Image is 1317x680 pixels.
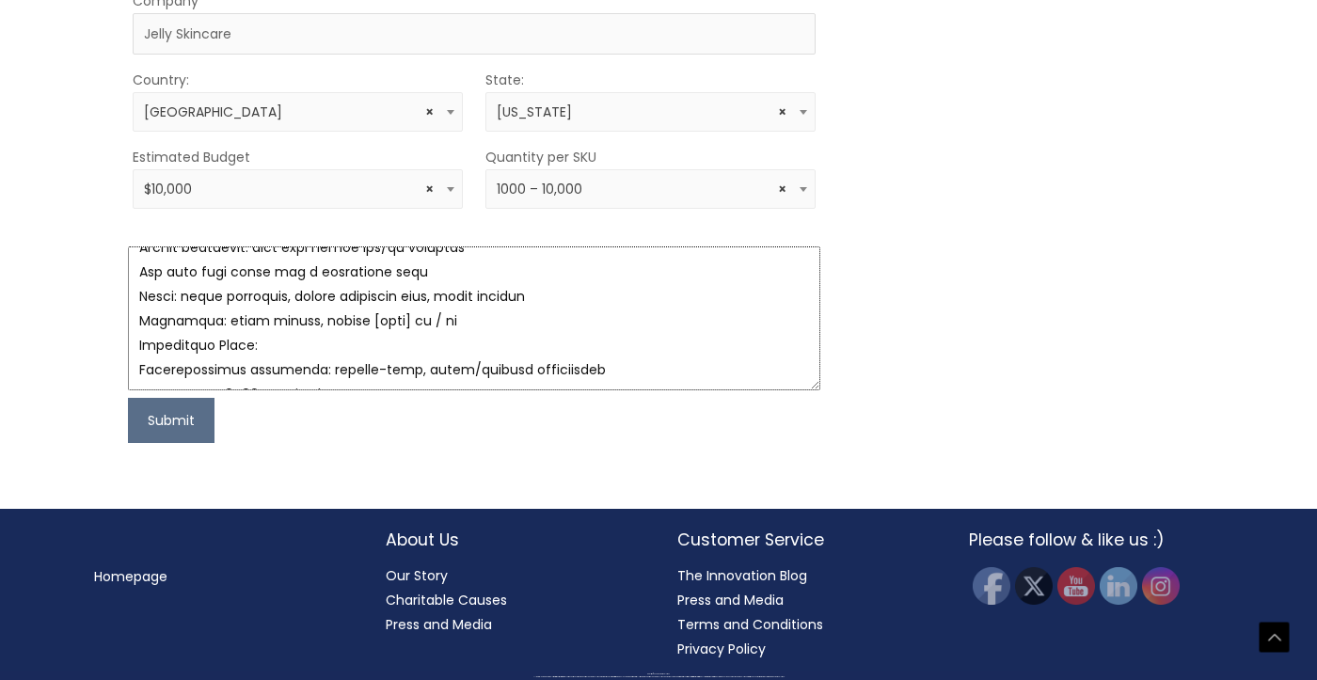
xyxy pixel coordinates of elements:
img: Twitter [1015,567,1053,605]
span: × [778,103,786,121]
h2: About Us [386,528,640,552]
span: United States [133,92,463,132]
span: 1000 – 10,000 [485,169,816,209]
a: Homepage [94,567,167,586]
nav: About Us [386,563,640,637]
span: Pennsylvania [485,92,816,132]
h2: Customer Service [677,528,931,552]
div: Copyright © 2025 [33,673,1284,675]
label: Estimated Budget [133,148,250,166]
span: Pennsylvania [497,103,805,121]
span: United States [144,103,452,121]
h2: Please follow & like us :) [969,528,1223,552]
a: Terms and Conditions [677,615,823,634]
nav: Menu [94,564,348,589]
span: × [425,181,434,198]
label: Country: [133,71,189,89]
input: Company Name [133,13,816,55]
a: Our Story [386,566,448,585]
span: × [425,103,434,121]
a: Press and Media [386,615,492,634]
a: Privacy Policy [677,640,766,658]
button: Submit [128,398,214,443]
label: Quantity per SKU [485,148,596,166]
label: State: [485,71,524,89]
span: $10,000 [144,181,452,198]
a: The Innovation Blog [677,566,807,585]
span: 1000 – 10,000 [497,181,805,198]
span: × [778,181,786,198]
nav: Customer Service [677,563,931,661]
span: $10,000 [133,169,463,209]
a: Charitable Causes [386,591,507,609]
div: All material on this Website, including design, text, images, logos and sounds, are owned by Cosm... [33,676,1284,678]
a: Press and Media [677,591,784,609]
img: Facebook [973,567,1010,605]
